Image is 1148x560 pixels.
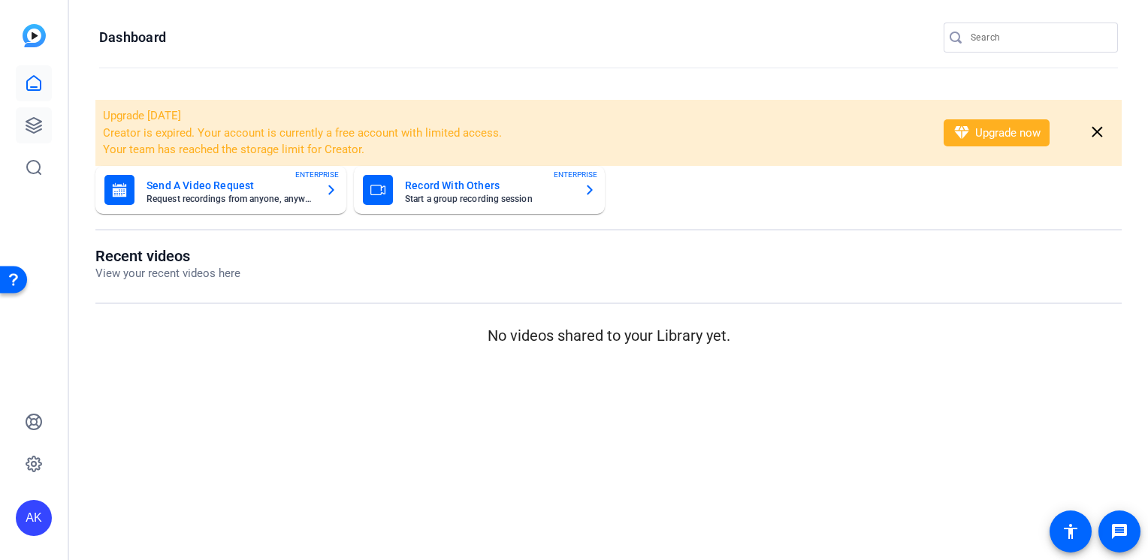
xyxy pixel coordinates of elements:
[554,169,597,180] span: ENTERPRISE
[147,176,313,194] mat-card-title: Send A Video Request
[971,29,1106,47] input: Search
[23,24,46,47] img: blue-gradient.svg
[405,176,572,194] mat-card-title: Record With Others
[16,500,52,536] div: AK
[147,194,313,203] mat-card-subtitle: Request recordings from anyone, anywhere
[944,119,1050,146] button: Upgrade now
[95,247,240,265] h1: Recent videos
[354,166,605,214] button: Record With OthersStart a group recording sessionENTERPRISE
[103,125,924,142] li: Creator is expired. Your account is currently a free account with limited access.
[95,265,240,282] p: View your recent videos here
[95,166,346,214] button: Send A Video RequestRequest recordings from anyone, anywhereENTERPRISE
[95,324,1122,347] p: No videos shared to your Library yet.
[1062,522,1080,540] mat-icon: accessibility
[405,194,572,203] mat-card-subtitle: Start a group recording session
[1110,522,1128,540] mat-icon: message
[99,29,166,47] h1: Dashboard
[1088,123,1107,142] mat-icon: close
[295,169,339,180] span: ENTERPRISE
[103,141,924,158] li: Your team has reached the storage limit for Creator.
[953,124,971,142] mat-icon: diamond
[103,109,181,122] span: Upgrade [DATE]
